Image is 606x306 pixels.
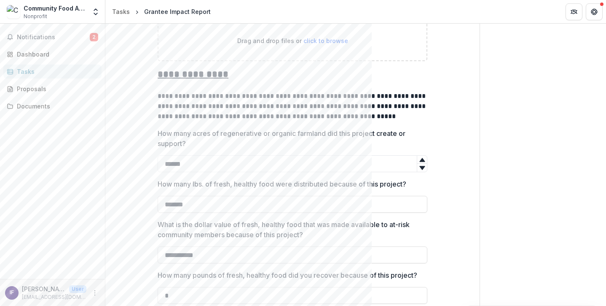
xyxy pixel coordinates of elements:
div: Dashboard [17,50,95,59]
button: Notifications2 [3,30,102,44]
p: Drag and drop files or [237,36,348,45]
p: What is the dollar value of fresh, healthy food that was made available to at-risk community memb... [158,219,422,240]
p: How many pounds of fresh, healthy food did you recover because of this project? [158,270,417,280]
a: Documents [3,99,102,113]
span: 2 [90,33,98,41]
a: Dashboard [3,47,102,61]
div: Tasks [17,67,95,76]
button: Get Help [586,3,603,20]
img: Community Food And Agriculture Coalition (DBA Farm Connect Montana) [7,5,20,19]
div: Community Food And Agriculture Coalition (DBA Farm Connect [US_STATE]) [24,4,86,13]
button: More [90,288,100,298]
p: How many lbs. of fresh, healthy food were distributed because of this project? [158,179,406,189]
button: Partners [566,3,582,20]
div: Grantee Impact Report [144,7,211,16]
span: click to browse [303,37,348,44]
a: Tasks [3,65,102,79]
button: Open entity switcher [90,3,102,20]
div: Documents [17,102,95,111]
nav: breadcrumb [109,5,214,18]
div: Proposals [17,84,95,93]
span: Nonprofit [24,13,47,20]
p: [EMAIL_ADDRESS][DOMAIN_NAME] [22,293,86,301]
p: User [69,285,86,293]
p: How many acres of regenerative or organic farmland did this project create or support? [158,128,422,149]
a: Tasks [109,5,133,18]
a: Proposals [3,82,102,96]
span: Notifications [17,34,90,41]
div: Ian Finch [10,290,14,295]
div: Tasks [112,7,130,16]
p: [PERSON_NAME] [22,284,66,293]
